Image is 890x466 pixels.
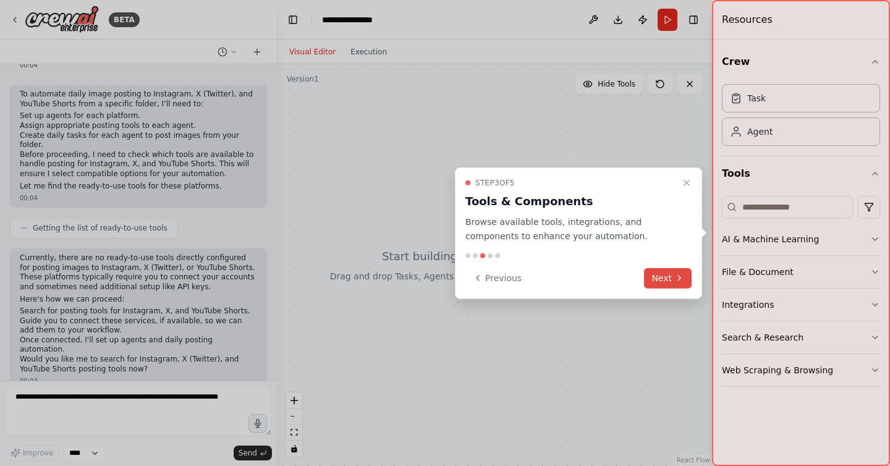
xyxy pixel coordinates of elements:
button: Next [644,268,692,288]
button: Close walkthrough [679,176,694,190]
button: Hide left sidebar [284,11,302,28]
span: Step 3 of 5 [475,178,515,188]
button: Previous [465,268,529,288]
p: Browse available tools, integrations, and components to enhance your automation. [465,215,677,244]
h3: Tools & Components [465,193,677,210]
